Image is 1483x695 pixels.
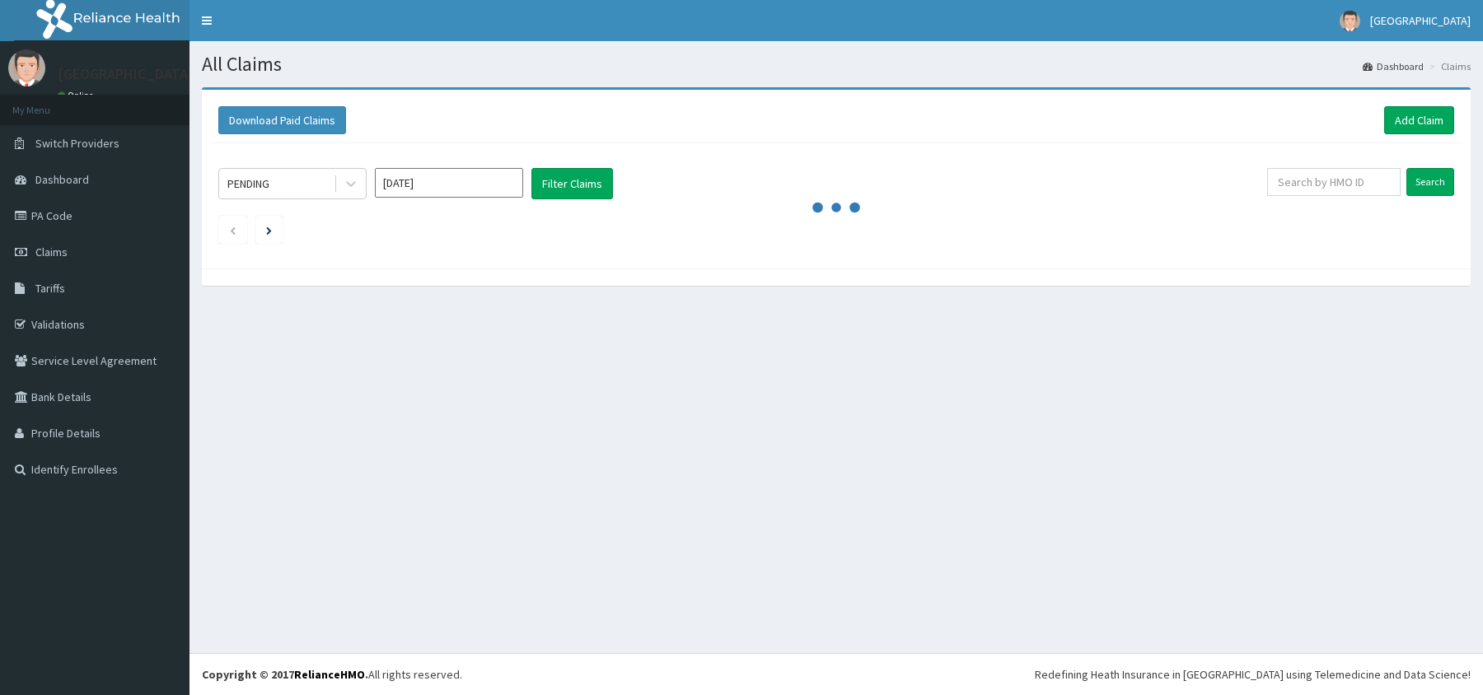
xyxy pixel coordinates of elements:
a: RelianceHMO [294,667,365,682]
img: User Image [8,49,45,86]
button: Filter Claims [531,168,613,199]
p: [GEOGRAPHIC_DATA] [58,67,194,82]
span: Claims [35,245,68,259]
input: Search [1406,168,1454,196]
button: Download Paid Claims [218,106,346,134]
span: Dashboard [35,172,89,187]
a: Dashboard [1363,59,1424,73]
img: User Image [1340,11,1360,31]
a: Next page [266,222,272,237]
a: Previous page [229,222,236,237]
svg: audio-loading [812,183,861,232]
div: PENDING [227,175,269,192]
div: Redefining Heath Insurance in [GEOGRAPHIC_DATA] using Telemedicine and Data Science! [1035,666,1471,683]
a: Online [58,90,97,101]
input: Search by HMO ID [1267,168,1401,196]
li: Claims [1425,59,1471,73]
span: Switch Providers [35,136,119,151]
span: [GEOGRAPHIC_DATA] [1370,13,1471,28]
footer: All rights reserved. [189,653,1483,695]
strong: Copyright © 2017 . [202,667,368,682]
h1: All Claims [202,54,1471,75]
a: Add Claim [1384,106,1454,134]
input: Select Month and Year [375,168,523,198]
span: Tariffs [35,281,65,296]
